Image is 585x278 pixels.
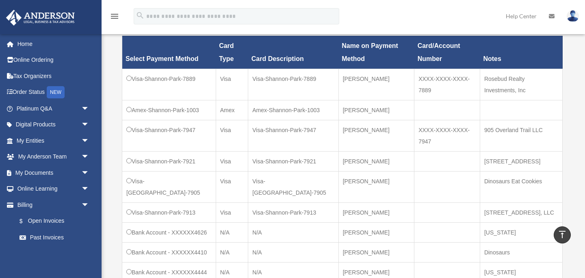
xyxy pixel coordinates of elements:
th: Card Description [248,36,338,69]
td: 905 Overland Trail LLC [480,120,562,151]
a: My Anderson Teamarrow_drop_down [6,149,102,165]
td: N/A [216,222,248,242]
i: vertical_align_top [557,230,567,239]
a: Digital Productsarrow_drop_down [6,117,102,133]
td: [PERSON_NAME] [338,202,414,222]
td: Visa-Shannon-Park-7921 [248,151,338,171]
td: Bank Account - XXXXXX4410 [122,242,216,262]
td: Visa [216,202,248,222]
td: Visa-[GEOGRAPHIC_DATA]-7905 [248,171,338,202]
a: Manage Payments [11,245,97,262]
a: Billingarrow_drop_down [6,197,97,213]
th: Notes [480,36,562,69]
td: N/A [248,242,338,262]
td: Bank Account - XXXXXX4626 [122,222,216,242]
td: [US_STATE] [480,222,562,242]
td: XXXX-XXXX-XXXX-7889 [414,69,480,100]
td: Amex [216,100,248,120]
td: Visa [216,120,248,151]
td: Dinosaurs Eat Cookies [480,171,562,202]
div: NEW [47,86,65,98]
td: [PERSON_NAME] [338,151,414,171]
i: menu [110,11,119,21]
td: [STREET_ADDRESS], LLC [480,202,562,222]
td: Visa-Shannon-Park-7947 [122,120,216,151]
a: menu [110,14,119,21]
td: Visa-[GEOGRAPHIC_DATA]-7905 [122,171,216,202]
td: Visa-Shannon-Park-7947 [248,120,338,151]
td: [STREET_ADDRESS] [480,151,562,171]
td: [PERSON_NAME] [338,120,414,151]
span: arrow_drop_down [81,132,97,149]
a: Online Learningarrow_drop_down [6,181,102,197]
td: Visa [216,171,248,202]
i: search [136,11,145,20]
img: User Pic [567,10,579,22]
a: vertical_align_top [554,226,571,243]
span: arrow_drop_down [81,117,97,133]
a: Online Ordering [6,52,102,68]
td: Visa [216,69,248,100]
span: arrow_drop_down [81,197,97,213]
td: [PERSON_NAME] [338,69,414,100]
td: [PERSON_NAME] [338,171,414,202]
td: [PERSON_NAME] [338,222,414,242]
span: $ [24,216,28,226]
td: Rosebud Realty Investments, Inc [480,69,562,100]
a: $Open Invoices [11,213,93,230]
th: Card Type [216,36,248,69]
span: arrow_drop_down [81,165,97,181]
a: Past Invoices [11,229,97,245]
td: Visa [216,151,248,171]
a: Tax Organizers [6,68,102,84]
td: XXXX-XXXX-XXXX-7947 [414,120,480,151]
td: Visa-Shannon-Park-7889 [122,69,216,100]
a: Order StatusNEW [6,84,102,101]
td: Dinosaurs [480,242,562,262]
a: Platinum Q&Aarrow_drop_down [6,100,102,117]
td: Amex-Shannon-Park-1003 [248,100,338,120]
td: Visa-Shannon-Park-7921 [122,151,216,171]
td: N/A [248,222,338,242]
a: My Documentsarrow_drop_down [6,165,102,181]
th: Name on Payment Method [338,36,414,69]
a: My Entitiesarrow_drop_down [6,132,102,149]
a: Home [6,36,102,52]
th: Card/Account Number [414,36,480,69]
span: arrow_drop_down [81,100,97,117]
td: Visa-Shannon-Park-7913 [248,202,338,222]
td: Visa-Shannon-Park-7889 [248,69,338,100]
td: [PERSON_NAME] [338,242,414,262]
td: Amex-Shannon-Park-1003 [122,100,216,120]
td: [PERSON_NAME] [338,100,414,120]
td: N/A [216,242,248,262]
span: arrow_drop_down [81,181,97,198]
th: Select Payment Method [122,36,216,69]
span: arrow_drop_down [81,149,97,165]
img: Anderson Advisors Platinum Portal [4,10,77,26]
td: Visa-Shannon-Park-7913 [122,202,216,222]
